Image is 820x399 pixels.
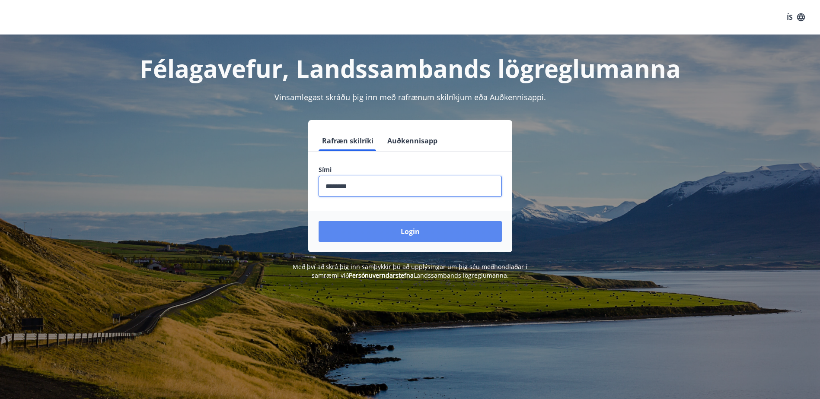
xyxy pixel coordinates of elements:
h1: Félagavefur, Landssambands lögreglumanna [109,52,711,85]
button: ÍS [782,9,810,25]
button: Auðkennisapp [384,130,441,151]
a: Persónuverndarstefna [349,271,414,279]
label: Sími [319,165,502,174]
button: Login [319,221,502,242]
button: Rafræn skilríki [319,130,377,151]
span: Með því að skrá þig inn samþykkir þú að upplýsingar um þig séu meðhöndlaðar í samræmi við Landssa... [293,263,527,279]
span: Vinsamlegast skráðu þig inn með rafrænum skilríkjum eða Auðkennisappi. [274,92,546,102]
